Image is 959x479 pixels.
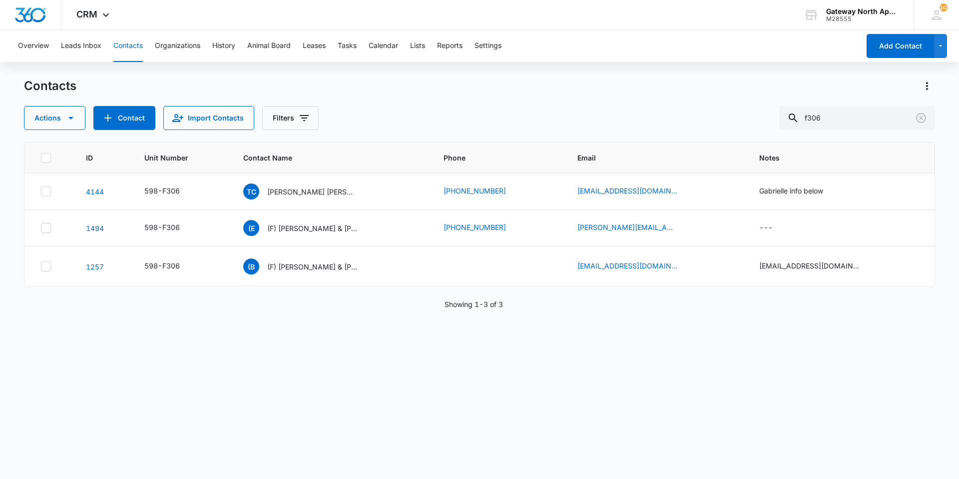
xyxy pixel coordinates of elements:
button: Add Contact [867,34,934,58]
button: Clear [913,110,929,126]
div: Unit Number - 598-F306 - Select to Edit Field [144,185,198,197]
button: Actions [919,78,935,94]
span: (B [243,258,259,274]
div: 598-F306 [144,185,180,196]
div: 598-F306 [144,260,180,271]
p: [PERSON_NAME] [PERSON_NAME] & [PERSON_NAME] [267,186,357,197]
a: [PHONE_NUMBER] [444,185,506,196]
button: Import Contacts [163,106,254,130]
input: Search Contacts [779,106,935,130]
button: Add Contact [93,106,155,130]
span: TC [243,183,259,199]
button: Filters [262,106,319,130]
p: (F) [PERSON_NAME] & [PERSON_NAME] [267,261,357,272]
div: Contact Name - Taylor Corrick, Gabrielle Elmarr & Dominic Hardick - Select to Edit Field [243,183,375,199]
div: account id [826,15,899,22]
div: --- [759,222,773,234]
span: 103 [940,3,948,11]
div: Phone - (615) 655-3902 - Select to Edit Field [444,222,524,234]
button: Leases [303,30,326,62]
div: [EMAIL_ADDRESS][DOMAIN_NAME] [759,260,859,271]
p: Showing 1-3 of 3 [445,299,503,309]
div: Contact Name - (F) Bailey Faulkingham & Jacob Mann - Select to Edit Field [243,258,375,274]
button: Lists [410,30,425,62]
span: CRM [76,9,97,19]
span: Unit Number [144,152,220,163]
div: Gabrielle info below [759,185,823,196]
div: Notes - jmann6875@gmail.com - Select to Edit Field [759,260,877,272]
span: ID [86,152,106,163]
div: Notes - Gabrielle info below - Select to Edit Field [759,185,841,197]
span: (E [243,220,259,236]
a: [PERSON_NAME][EMAIL_ADDRESS][PERSON_NAME][PERSON_NAME][DOMAIN_NAME] [577,222,677,232]
span: Notes [759,152,919,163]
button: Calendar [369,30,398,62]
a: Navigate to contact details page for (F) Bailey Faulkingham & Jacob Mann [86,262,104,271]
div: Unit Number - 598-F306 - Select to Edit Field [144,222,198,234]
button: Animal Board [247,30,291,62]
button: Actions [24,106,85,130]
a: Navigate to contact details page for Taylor Corrick, Gabrielle Elmarr & Dominic Hardick [86,187,104,196]
div: account name [826,7,899,15]
div: 598-F306 [144,222,180,232]
a: Navigate to contact details page for (F) Ethan Young & Kevin Arbona [86,224,104,232]
span: Phone [444,152,539,163]
button: Organizations [155,30,200,62]
div: Email - bfaulkingham@comcast.net - Select to Edit Field [577,260,695,272]
button: Overview [18,30,49,62]
div: notifications count [940,3,948,11]
button: Tasks [338,30,357,62]
button: Leads Inbox [61,30,101,62]
h1: Contacts [24,78,76,93]
a: [EMAIL_ADDRESS][DOMAIN_NAME] [577,185,677,196]
div: Email - ethan.allen.young@gmail.com - Select to Edit Field [577,222,695,234]
button: Contacts [113,30,143,62]
p: (F) [PERSON_NAME] & [PERSON_NAME] [267,223,357,233]
div: Unit Number - 598-F306 - Select to Edit Field [144,260,198,272]
span: Contact Name [243,152,405,163]
div: Email - taywilcor@gmail.com - Select to Edit Field [577,185,695,197]
button: Settings [475,30,501,62]
div: Phone - 60381878676039189547 - Select to Edit Field [444,264,462,276]
button: History [212,30,235,62]
a: [EMAIL_ADDRESS][DOMAIN_NAME] [577,260,677,271]
div: Phone - (303) 746-8363 - Select to Edit Field [444,185,524,197]
div: Contact Name - (F) Ethan Young & Kevin Arbona - Select to Edit Field [243,220,375,236]
div: Notes - - Select to Edit Field [759,222,791,234]
a: [PHONE_NUMBER] [444,222,506,232]
span: Email [577,152,721,163]
button: Reports [437,30,463,62]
